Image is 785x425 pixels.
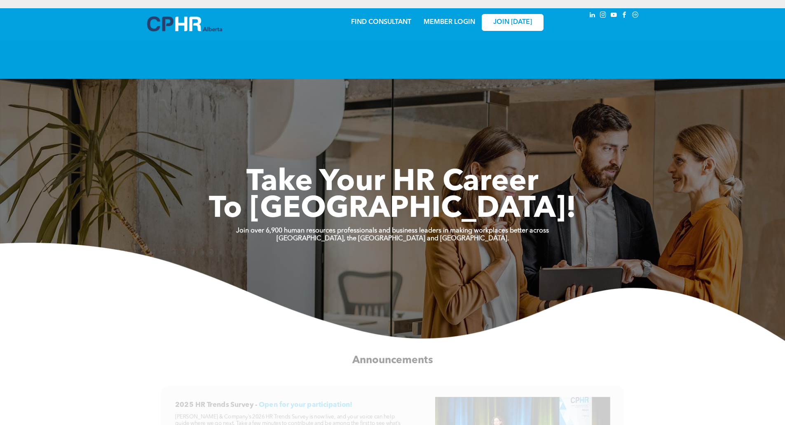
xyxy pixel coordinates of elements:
[147,16,222,31] img: A blue and white logo for cp alberta
[259,402,352,409] span: Open for your participation!
[352,355,433,365] span: Announcements
[620,10,629,21] a: facebook
[493,19,532,26] span: JOIN [DATE]
[599,10,608,21] a: instagram
[588,10,597,21] a: linkedin
[351,19,411,26] a: FIND CONSULTANT
[277,235,509,242] strong: [GEOGRAPHIC_DATA], the [GEOGRAPHIC_DATA] and [GEOGRAPHIC_DATA].
[175,402,258,409] span: 2025 HR Trends Survey -
[246,168,539,197] span: Take Your HR Career
[236,228,549,234] strong: Join over 6,900 human resources professionals and business leaders in making workplaces better ac...
[424,19,475,26] a: MEMBER LOGIN
[482,14,544,31] a: JOIN [DATE]
[209,195,576,224] span: To [GEOGRAPHIC_DATA]!
[609,10,619,21] a: youtube
[631,10,640,21] a: Social network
